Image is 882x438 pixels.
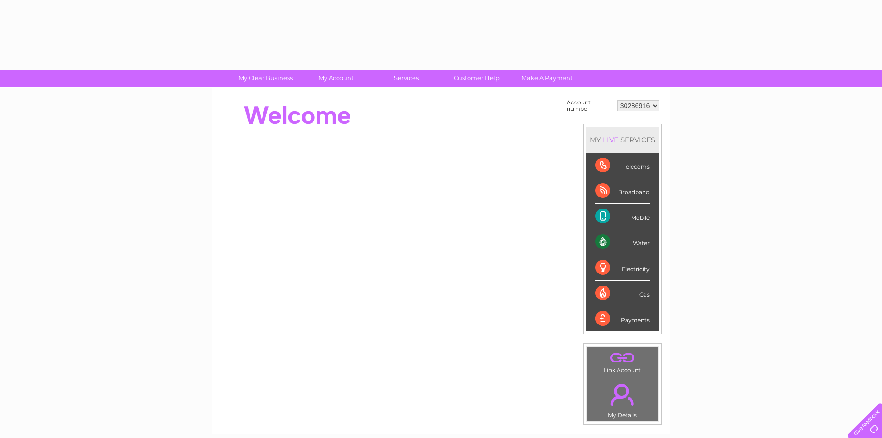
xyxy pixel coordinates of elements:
div: MY SERVICES [586,127,659,153]
td: My Details [587,376,658,421]
div: Water [595,229,650,255]
td: Link Account [587,347,658,376]
div: Broadband [595,178,650,204]
a: Make A Payment [509,70,585,87]
a: Services [368,70,444,87]
td: Account number [564,97,615,114]
div: LIVE [601,135,620,144]
div: Mobile [595,204,650,229]
a: . [589,378,656,411]
div: Payments [595,306,650,331]
a: . [589,349,656,366]
div: Gas [595,281,650,306]
a: My Clear Business [227,70,304,87]
div: Telecoms [595,153,650,178]
div: Electricity [595,255,650,281]
a: Customer Help [438,70,515,87]
a: My Account [298,70,374,87]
